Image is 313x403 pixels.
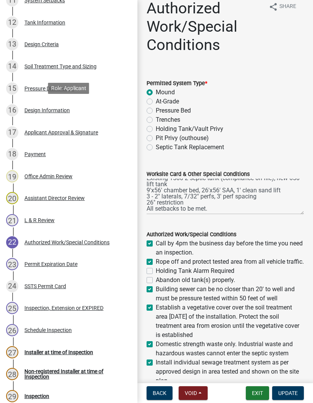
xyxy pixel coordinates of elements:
[156,124,223,134] label: Holding Tank/Vault Privy
[156,239,304,257] label: Call by 4pm the business day before the time you need an inspection.
[147,81,207,86] label: Permitted System Type
[24,42,59,47] div: Design Criteria
[24,327,72,333] div: Schedule Inspection
[6,38,18,50] div: 13
[6,60,18,73] div: 14
[6,192,18,204] div: 20
[272,386,304,400] button: Update
[156,303,304,340] label: Establish a vegetative cover over the soil treatment area [DATE] of the installation. Protect the...
[24,130,98,135] div: Applicant Approval & Signature
[6,214,18,226] div: 21
[6,236,18,248] div: 22
[6,104,18,116] div: 16
[6,148,18,160] div: 18
[269,2,278,11] i: share
[48,83,89,94] div: Role: Applicant
[24,218,55,223] div: L & R Review
[6,346,18,358] div: 27
[156,134,209,143] label: Pit Privy (outhouse)
[156,358,304,385] label: Install individual sewage treatment system as per approved design in area tested and shown on the...
[24,152,46,157] div: Payment
[6,302,18,314] div: 25
[24,108,70,113] div: Design Information
[24,86,74,91] div: Pressure Distribution
[156,285,304,303] label: Building sewer can be no closer than 20' to well and must be pressure tested within 50 feet of well
[147,386,173,400] button: Back
[6,16,18,29] div: 12
[24,64,97,69] div: Soil Treatment Type and Sizing
[6,258,18,270] div: 23
[24,393,49,399] div: Inspection
[6,170,18,182] div: 19
[246,386,269,400] button: Exit
[6,324,18,336] div: 26
[24,174,73,179] div: Office Admin Review
[156,115,180,124] label: Trenches
[24,350,93,355] div: Installer at time of Inspection
[24,20,65,25] div: Tank Information
[156,266,234,276] label: Holding Tank Alarm Required
[179,386,208,400] button: Void
[147,172,250,177] label: Worksite Card & Other Special Conditions
[24,195,85,201] div: Assistant Director Review
[6,126,18,139] div: 17
[24,369,125,379] div: Non-registered Installer at time of Inspection
[156,88,175,97] label: Mound
[156,340,304,358] label: Domestic strength waste only. Industrial waste and hazardous wastes cannot enter the septic system
[279,2,296,11] span: Share
[153,390,166,396] span: Back
[156,97,179,106] label: At-Grade
[24,240,110,245] div: Authorized Work/Special Conditions
[147,232,236,237] label: Authorized Work/Special Conditions
[156,106,191,115] label: Pressure Bed
[6,390,18,402] div: 29
[156,257,304,266] label: Rope off and protect tested area from all vehicle traffic.
[6,368,18,380] div: 28
[6,82,18,95] div: 15
[24,305,103,311] div: Inspection, Extension or EXPIRED
[185,390,197,396] span: Void
[6,280,18,292] div: 24
[24,284,66,289] div: SSTS Permit Card
[278,390,298,396] span: Update
[156,276,235,285] label: Abandon old tank(s) properly.
[24,261,77,267] div: Permit Expiration Date
[156,143,224,152] label: Septic Tank Replacement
